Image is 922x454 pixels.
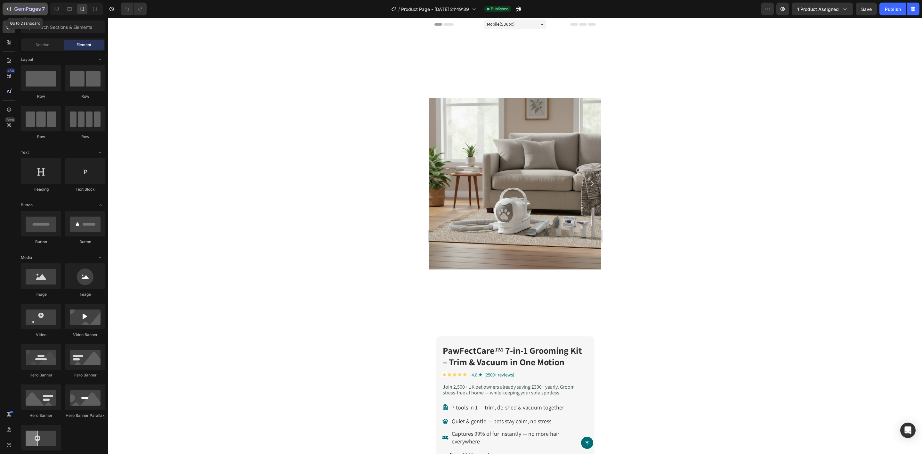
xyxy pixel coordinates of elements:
[429,18,601,454] iframe: Design area
[5,117,15,122] div: Beta
[21,134,61,140] div: Row
[65,332,105,338] div: Video Banner
[42,5,45,13] p: 7
[879,3,906,15] button: Publish
[65,239,105,245] div: Button
[398,6,400,12] span: /
[65,134,105,140] div: Row
[21,239,61,245] div: Button
[856,3,877,15] button: Save
[121,3,147,15] div: Undo/Redo
[797,6,839,12] span: 1 product assigned
[21,255,32,260] span: Media
[21,94,61,99] div: Row
[65,372,105,378] div: Hero Banner
[36,42,49,48] span: Section
[21,21,105,33] input: Search Sections & Elements
[6,68,15,73] div: 450
[95,252,105,263] span: Toggle open
[65,292,105,297] div: Image
[95,147,105,158] span: Toggle open
[3,3,48,15] button: 7
[900,423,916,438] div: Open Intercom Messenger
[401,6,469,12] span: Product Page - [DATE] 21:49:39
[21,57,33,62] span: Layout
[21,332,61,338] div: Video
[21,413,61,418] div: Hero Banner
[491,6,508,12] span: Published
[21,150,29,155] span: Text
[95,54,105,65] span: Toggle open
[21,372,61,378] div: Hero Banner
[792,3,853,15] button: 1 product assigned
[65,186,105,192] div: Text Block
[21,202,33,208] span: Button
[77,42,91,48] span: Element
[65,413,105,418] div: Hero Banner Parallax
[21,292,61,297] div: Image
[21,186,61,192] div: Heading
[885,6,901,12] div: Publish
[65,94,105,99] div: Row
[861,6,872,12] span: Save
[95,200,105,210] span: Toggle open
